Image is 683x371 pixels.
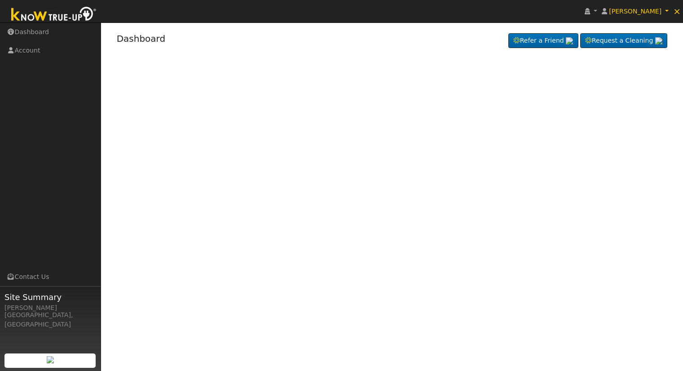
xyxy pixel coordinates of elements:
img: retrieve [566,37,573,44]
span: [PERSON_NAME] [609,8,661,15]
img: retrieve [655,37,662,44]
a: Request a Cleaning [580,33,667,49]
span: Site Summary [4,291,96,303]
a: Dashboard [117,33,166,44]
img: retrieve [47,356,54,363]
a: Refer a Friend [508,33,578,49]
div: [PERSON_NAME] [4,303,96,313]
img: Know True-Up [7,5,101,25]
span: × [673,6,681,17]
div: [GEOGRAPHIC_DATA], [GEOGRAPHIC_DATA] [4,310,96,329]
